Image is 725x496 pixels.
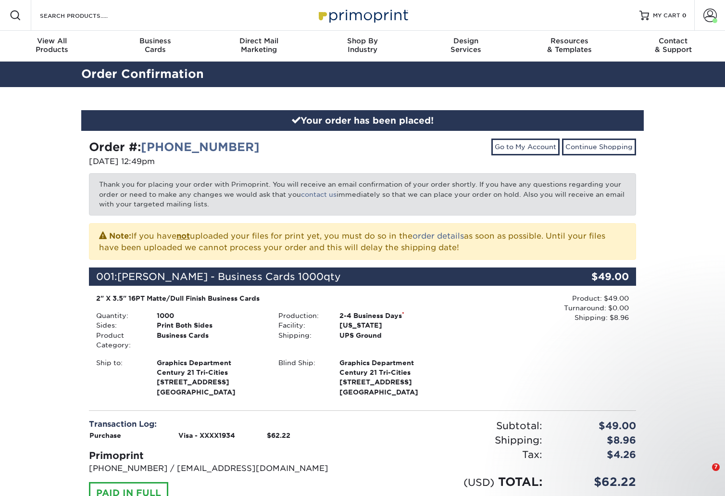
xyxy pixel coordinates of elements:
[267,432,290,439] strong: $62.22
[103,37,207,54] div: Cards
[89,448,355,463] div: Primoprint
[150,311,271,320] div: 1000
[89,331,150,350] div: Product Category:
[562,139,636,155] a: Continue Shopping
[362,447,550,462] div: Tax:
[89,311,150,320] div: Quantity:
[89,156,355,167] p: [DATE] 12:49pm
[311,37,414,45] span: Shop By
[692,463,715,486] iframe: Intercom live chat
[339,368,447,377] span: Century 21 Tri-Cities
[89,419,355,430] div: Transaction Log:
[99,229,626,254] p: If you have uploaded your files for print yet, you must do so in the as soon as possible. Until y...
[550,447,643,462] div: $4.26
[103,31,207,62] a: BusinessCards
[89,320,150,330] div: Sides:
[301,191,337,198] a: contact us
[89,358,150,397] div: Ship to:
[311,31,414,62] a: Shop ByIndustry
[362,433,550,447] div: Shipping:
[491,139,560,155] a: Go to My Account
[157,368,264,377] span: Century 21 Tri-Cities
[414,31,518,62] a: DesignServices
[362,419,550,433] div: Subtotal:
[339,377,447,387] span: [STREET_ADDRESS]
[712,463,720,471] span: 7
[89,267,545,286] div: 001:
[157,358,264,368] span: Graphics Department
[89,173,636,215] p: Thank you for placing your order with Primoprint. You will receive an email confirmation of your ...
[332,331,454,340] div: UPS Ground
[207,37,311,45] span: Direct Mail
[545,267,636,286] div: $49.00
[518,37,621,45] span: Resources
[550,433,643,447] div: $8.96
[178,432,235,439] strong: Visa - XXXX1934
[311,37,414,54] div: Industry
[150,331,271,350] div: Business Cards
[414,37,518,54] div: Services
[682,12,687,19] span: 0
[176,231,190,241] b: not
[89,463,355,474] p: [PHONE_NUMBER] / [EMAIL_ADDRESS][DOMAIN_NAME]
[89,140,260,154] strong: Order #:
[518,31,621,62] a: Resources& Templates
[550,419,643,433] div: $49.00
[454,293,629,323] div: Product: $49.00 Turnaround: $0.00 Shipping: $8.96
[271,311,332,320] div: Production:
[463,476,494,488] small: (USD)
[332,311,454,320] div: 2-4 Business Days
[653,12,680,20] span: MY CART
[103,37,207,45] span: Business
[622,31,725,62] a: Contact& Support
[89,432,121,439] strong: Purchase
[117,271,341,282] span: [PERSON_NAME] - Business Cards 1000qty
[622,37,725,45] span: Contact
[271,331,332,340] div: Shipping:
[412,231,464,241] a: order details
[39,10,133,21] input: SEARCH PRODUCTS.....
[207,31,311,62] a: Direct MailMarketing
[518,37,621,54] div: & Templates
[271,320,332,330] div: Facility:
[332,320,454,330] div: [US_STATE]
[550,473,643,491] div: $62.22
[74,65,651,83] h2: Order Confirmation
[414,37,518,45] span: Design
[339,358,447,368] span: Graphics Department
[271,358,332,397] div: Blind Ship:
[141,140,260,154] a: [PHONE_NUMBER]
[81,110,644,131] div: Your order has been placed!
[339,358,447,396] strong: [GEOGRAPHIC_DATA]
[498,475,542,489] span: TOTAL:
[157,377,264,387] span: [STREET_ADDRESS]
[109,231,131,241] strong: Note:
[157,358,264,396] strong: [GEOGRAPHIC_DATA]
[96,293,447,303] div: 2" X 3.5" 16PT Matte/Dull Finish Business Cards
[314,5,411,25] img: Primoprint
[150,320,271,330] div: Print Both Sides
[622,37,725,54] div: & Support
[207,37,311,54] div: Marketing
